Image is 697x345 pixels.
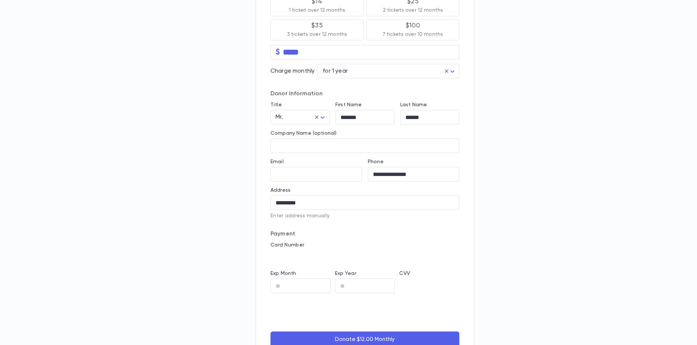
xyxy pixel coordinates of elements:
p: Payment [270,230,459,238]
p: CVV [399,271,459,276]
label: Email [270,159,284,165]
p: 2 tickets over 12 months [383,7,443,14]
p: 3 tickets over 12 months [287,31,347,38]
div: Mr. [270,110,330,124]
p: Card Number [270,242,459,248]
p: 7 tickets over 10 months [383,31,443,38]
label: Address [270,187,291,193]
p: $100 [406,22,420,29]
label: Last Name [400,102,427,108]
button: $1007 tickets over 10 months [366,19,459,41]
label: Company Name (optional) [270,130,336,136]
label: Exp Month [270,271,296,276]
label: First Name [335,102,362,108]
span: Mr. [276,114,283,120]
iframe: cvv [399,279,459,293]
p: $ [276,49,280,56]
p: Donor Information [270,90,459,97]
button: $353 tickets over 12 months [270,19,363,41]
span: for 1 year [323,68,348,74]
div: for 1 year [318,64,459,78]
label: Phone [368,159,383,165]
label: Title [270,102,282,108]
iframe: card [270,250,459,265]
p: 1 ticket over 12 months [289,7,345,14]
p: $35 [311,22,323,29]
label: Exp Year [335,271,356,276]
p: Charge monthly [270,68,315,75]
p: Enter address manually [270,213,459,219]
